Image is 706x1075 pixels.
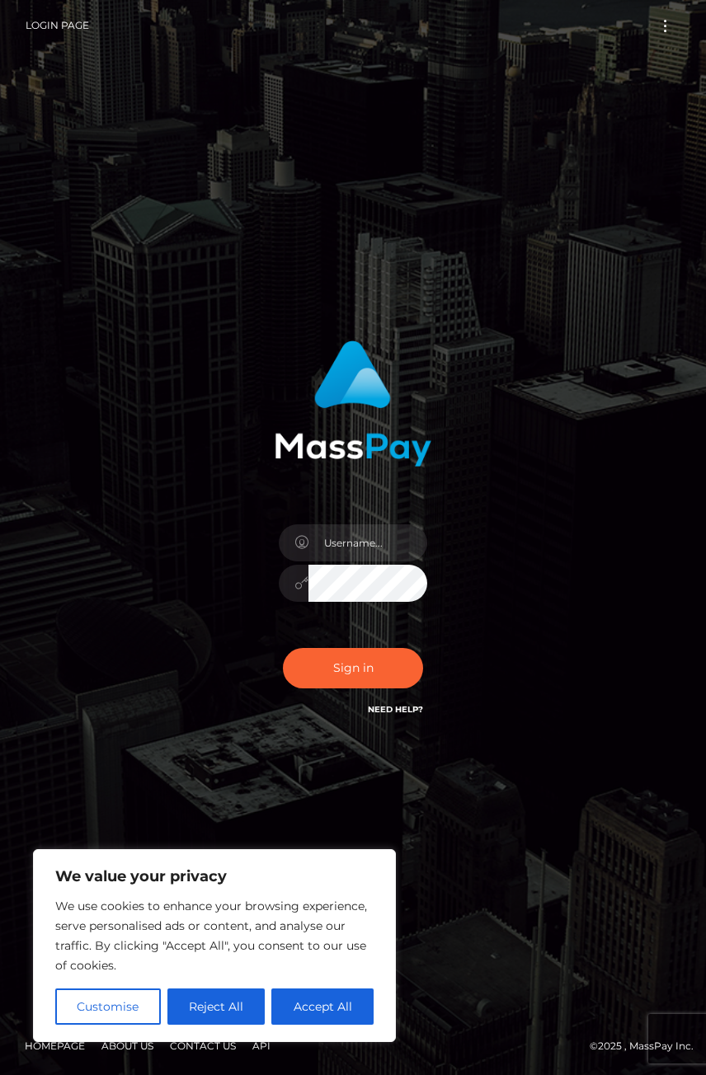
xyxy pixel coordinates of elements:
[26,8,89,43] a: Login Page
[55,988,161,1025] button: Customise
[55,896,374,975] p: We use cookies to enhance your browsing experience, serve personalised ads or content, and analys...
[55,866,374,886] p: We value your privacy
[18,1033,92,1059] a: Homepage
[167,988,266,1025] button: Reject All
[368,704,423,715] a: Need Help?
[33,849,396,1042] div: We value your privacy
[283,648,423,688] button: Sign in
[275,340,431,467] img: MassPay Login
[650,15,680,37] button: Toggle navigation
[246,1033,277,1059] a: API
[271,988,374,1025] button: Accept All
[308,524,427,561] input: Username...
[12,1037,694,1055] div: © 2025 , MassPay Inc.
[163,1033,242,1059] a: Contact Us
[95,1033,160,1059] a: About Us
